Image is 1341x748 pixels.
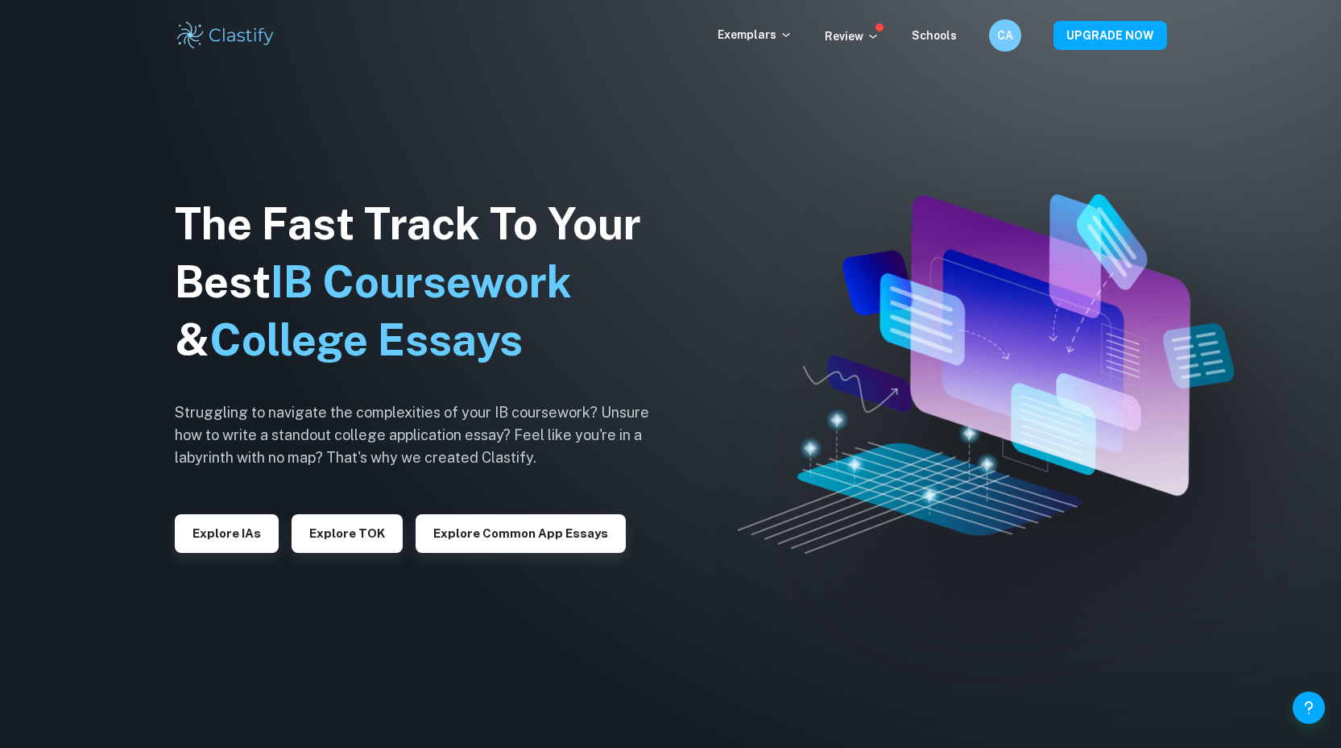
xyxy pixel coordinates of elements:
p: Exemplars [718,26,793,44]
button: Explore TOK [292,514,403,553]
span: IB Coursework [271,256,572,307]
a: Explore TOK [292,525,403,540]
h1: The Fast Track To Your Best & [175,195,674,369]
button: Explore Common App essays [416,514,626,553]
span: College Essays [209,314,523,365]
button: UPGRADE NOW [1053,21,1167,50]
button: Explore IAs [175,514,279,553]
a: Explore Common App essays [416,525,626,540]
button: CA [989,19,1021,52]
button: Help and Feedback [1293,692,1325,724]
h6: CA [995,27,1014,44]
img: Clastify logo [175,19,277,52]
a: Explore IAs [175,525,279,540]
h6: Struggling to navigate the complexities of your IB coursework? Unsure how to write a standout col... [175,401,674,469]
p: Review [825,27,880,45]
a: Schools [912,29,957,42]
img: Clastify hero [738,194,1234,553]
